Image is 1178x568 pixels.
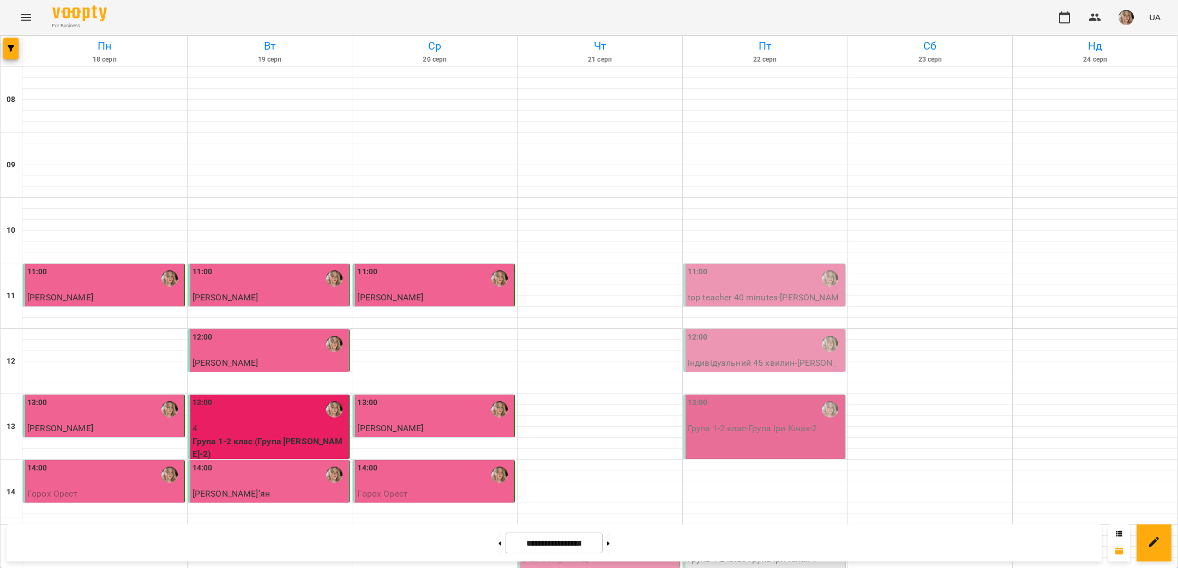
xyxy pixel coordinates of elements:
img: Ірина Кінах [326,270,342,287]
label: 13:00 [688,397,708,409]
p: top teacher 40 minutes - [PERSON_NAME] [688,291,843,317]
img: Ірина Кінах [326,336,342,352]
label: 13:00 [357,397,377,409]
span: [PERSON_NAME] [357,292,423,303]
img: Ірина Кінах [822,401,838,418]
p: індивідуальний 45 хвилин [27,435,182,448]
h6: 22 серп [684,55,846,65]
p: top teacher 40 minutes [193,304,347,317]
label: 12:00 [193,331,213,343]
p: індивідуальний 45 хвилин [27,500,182,513]
label: 13:00 [193,397,213,409]
h6: 08 [7,94,15,106]
label: 14:00 [357,462,377,474]
label: 14:00 [193,462,213,474]
label: 13:00 [27,397,47,409]
span: Горох Орест [357,488,408,499]
img: Ірина Кінах [491,401,508,418]
span: [PERSON_NAME] [193,358,259,368]
h6: 23 серп [850,55,1011,65]
label: 14:00 [27,462,47,474]
h6: Сб [850,38,1011,55]
span: UA [1149,11,1161,23]
p: індивідуальний 45 хвилин [193,370,347,383]
h6: Пт [684,38,846,55]
h6: 11 [7,290,15,302]
h6: 12 [7,355,15,367]
label: 11:00 [688,266,708,278]
p: Група 1-2 клас - Група Іри Кінах-2 [688,422,843,435]
h6: 18 серп [24,55,185,65]
span: [PERSON_NAME] [357,423,423,433]
h6: Чт [519,38,681,55]
p: індивідуальний 45 хвилин [193,500,347,513]
img: Ірина Кінах [822,336,838,352]
span: [PERSON_NAME] [193,292,259,303]
h6: 19 серп [189,55,351,65]
span: [PERSON_NAME] [27,292,93,303]
p: індивідуальний 45 хвилин [357,435,512,448]
p: індивідуальний 45 хвилин - [PERSON_NAME]'ян [688,356,843,382]
img: Ірина Кінах [161,270,178,287]
span: Горох Орест [27,488,78,499]
img: Ірина Кінах [161,401,178,418]
label: 11:00 [357,266,377,278]
h6: 09 [7,159,15,171]
p: індивідуальний 45 хвилин [27,304,182,317]
h6: 20 серп [354,55,515,65]
img: 96e0e92443e67f284b11d2ea48a6c5b1.jpg [1119,10,1134,25]
p: індивідуальний 45 хвилин [357,304,512,317]
h6: Ср [354,38,515,55]
button: Menu [13,4,39,31]
label: 11:00 [193,266,213,278]
span: [PERSON_NAME]'ян [193,488,270,499]
img: Ірина Кінах [822,270,838,287]
h6: Пн [24,38,185,55]
p: індивідуальний 45 хвилин [357,500,512,513]
span: [PERSON_NAME] [27,423,93,433]
p: 4 [193,422,347,435]
h6: 21 серп [519,55,681,65]
p: Група 1-2 клас (Група [PERSON_NAME]-2) [193,435,347,461]
label: 12:00 [688,331,708,343]
h6: 14 [7,486,15,498]
img: Ірина Кінах [491,270,508,287]
span: For Business [52,22,107,29]
img: Ірина Кінах [326,401,342,418]
h6: 10 [7,225,15,237]
img: Voopty Logo [52,5,107,21]
button: UA [1145,7,1165,27]
img: Ірина Кінах [326,467,342,483]
img: Ірина Кінах [161,467,178,483]
h6: 13 [7,421,15,433]
img: Ірина Кінах [491,467,508,483]
h6: 24 серп [1014,55,1176,65]
h6: Нд [1014,38,1176,55]
h6: Вт [189,38,351,55]
label: 11:00 [27,266,47,278]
